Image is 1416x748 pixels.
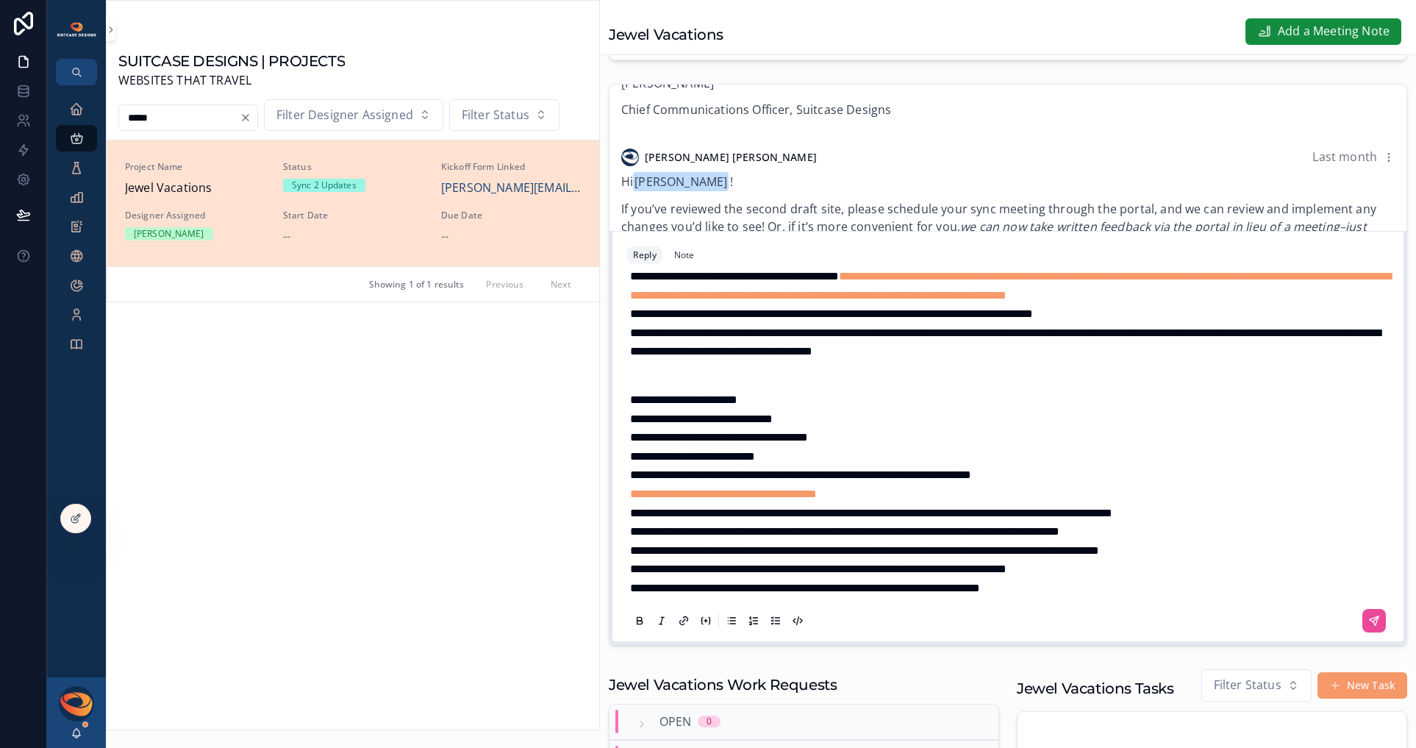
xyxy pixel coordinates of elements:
em: we can now take written feedback via the portal in lieu of a meeting–just write it into a work or... [621,218,1367,252]
span: Start Date [283,210,423,221]
span: Filter Designer Assigned [276,106,413,125]
span: -- [283,227,290,246]
span: Jewel Vacations [125,179,265,198]
span: Filter Status [1214,676,1281,695]
span: [PERSON_NAME] [633,172,729,191]
span: [PERSON_NAME] [PERSON_NAME] [645,150,817,165]
span: -- [441,227,448,246]
button: Select Button [449,99,559,132]
button: New Task [1317,672,1407,699]
a: [PERSON_NAME][EMAIL_ADDRESS][DOMAIN_NAME] [441,179,582,198]
button: Select Button [264,99,443,132]
div: [PERSON_NAME] [134,227,204,241]
div: Sync 2 Updates [292,179,357,192]
a: Project NameJewel VacationsStatusSync 2 UpdatesKickoff Form Linked[PERSON_NAME][EMAIL_ADDRESS][DO... [107,140,599,266]
span: Kickoff Form Linked [441,161,582,173]
h1: Jewel Vacations Work Requests [609,674,837,695]
img: App logo [56,21,97,38]
span: Open [659,713,692,732]
span: Designer Assigned [125,210,265,221]
span: Project Name [125,161,265,173]
h1: Jewel Vacations [609,24,723,45]
h1: SUITCASE DESIGNS | PROJECTS [118,51,345,71]
button: Add a Meeting Note [1245,18,1401,45]
button: Reply [627,246,662,264]
span: WEBSITES THAT TRAVEL [118,71,345,90]
p: Hi ! [621,173,1395,192]
span: Filter Status [462,106,529,125]
span: Status [283,161,423,173]
div: Note [674,249,694,261]
div: scrollable content [47,85,106,377]
span: Last month [1312,149,1377,165]
div: 0 [707,716,712,727]
p: Chief Communications Officer, Suitcase Designs [621,101,1395,118]
span: Showing 1 of 1 results [369,279,465,291]
button: Note [668,246,700,264]
button: Select Button [1201,669,1312,702]
span: Due Date [441,210,582,221]
p: If you’ve reviewed the second draft site, please schedule your sync meeting through the portal, a... [621,200,1395,253]
span: Add a Meeting Note [1278,22,1390,41]
h1: Jewel Vacations Tasks [1017,678,1174,699]
button: Clear [240,112,257,124]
